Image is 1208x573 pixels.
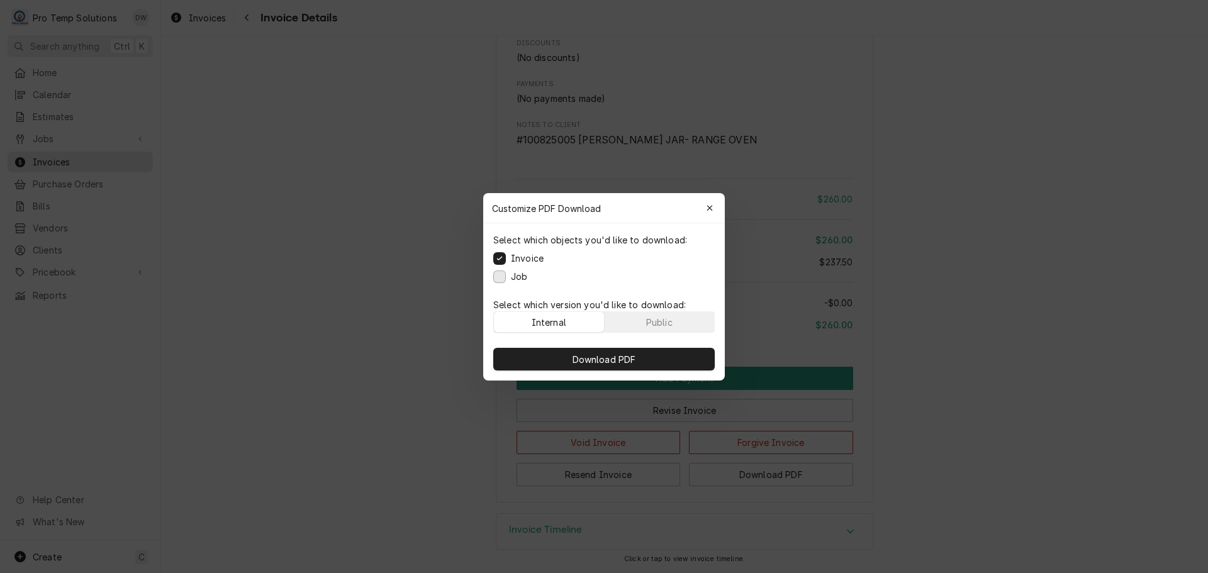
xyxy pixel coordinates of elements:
[532,315,566,328] div: Internal
[493,233,687,247] p: Select which objects you'd like to download:
[646,315,673,328] div: Public
[511,252,544,265] label: Invoice
[483,193,725,223] div: Customize PDF Download
[570,352,639,365] span: Download PDF
[511,270,527,283] label: Job
[493,298,715,311] p: Select which version you'd like to download:
[493,348,715,370] button: Download PDF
